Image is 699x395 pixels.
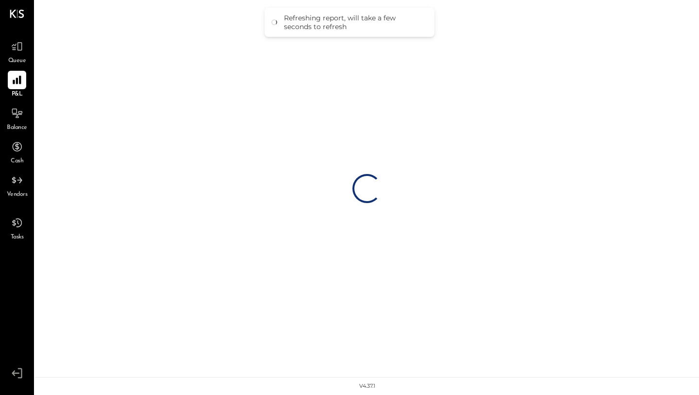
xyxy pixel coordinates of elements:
a: Cash [0,138,33,166]
span: Queue [8,57,26,65]
span: Balance [7,124,27,132]
span: Tasks [11,233,24,242]
span: Cash [11,157,23,166]
div: Refreshing report, will take a few seconds to refresh [284,14,425,31]
a: Tasks [0,214,33,242]
div: v 4.37.1 [359,382,375,390]
a: P&L [0,71,33,99]
a: Vendors [0,171,33,199]
span: Vendors [7,190,28,199]
a: Queue [0,37,33,65]
a: Balance [0,104,33,132]
span: P&L [12,90,23,99]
